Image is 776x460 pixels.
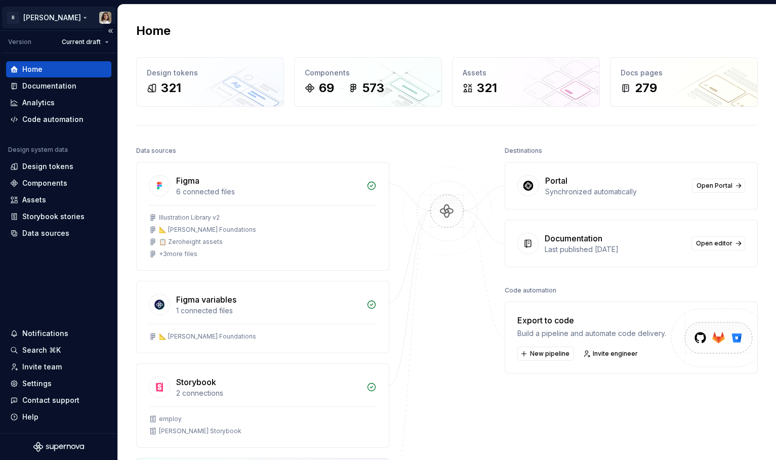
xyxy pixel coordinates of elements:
[6,359,111,375] a: Invite team
[6,158,111,175] a: Design tokens
[6,175,111,191] a: Components
[136,57,284,107] a: Design tokens321
[22,379,52,389] div: Settings
[545,232,602,244] div: Documentation
[159,415,182,423] div: employ
[593,350,638,358] span: Invite engineer
[176,294,236,306] div: Figma variables
[294,57,442,107] a: Components69573
[103,24,117,38] button: Collapse sidebar
[530,350,569,358] span: New pipeline
[362,80,384,96] div: 573
[159,250,197,258] div: + 3 more files
[176,175,199,187] div: Figma
[691,236,745,250] a: Open editor
[22,362,62,372] div: Invite team
[6,225,111,241] a: Data sources
[6,78,111,94] a: Documentation
[692,179,745,193] a: Open Portal
[22,81,76,91] div: Documentation
[6,392,111,408] button: Contact support
[6,95,111,111] a: Analytics
[8,38,31,46] div: Version
[6,111,111,128] a: Code automation
[159,238,223,246] div: 📋 Zeroheight assets
[697,182,732,190] span: Open Portal
[6,208,111,225] a: Storybook stories
[136,144,176,158] div: Data sources
[545,187,686,197] div: Synchronized automatically
[99,12,111,24] img: Sandrina pereira
[463,68,589,78] div: Assets
[22,114,84,124] div: Code automation
[610,57,758,107] a: Docs pages279
[23,13,81,23] div: [PERSON_NAME]
[147,68,273,78] div: Design tokens
[159,214,220,222] div: Illustration Library v2
[2,7,115,28] button: R[PERSON_NAME]Sandrina pereira
[452,57,600,107] a: Assets321
[635,80,657,96] div: 279
[136,23,171,39] h2: Home
[22,195,46,205] div: Assets
[477,80,497,96] div: 321
[6,192,111,208] a: Assets
[22,212,85,222] div: Storybook stories
[136,162,389,271] a: Figma6 connected filesIllustration Library v2📐 [PERSON_NAME] Foundations📋 Zeroheight assets+3more...
[621,68,747,78] div: Docs pages
[159,226,256,234] div: 📐 [PERSON_NAME] Foundations
[6,375,111,392] a: Settings
[22,412,38,422] div: Help
[517,314,666,326] div: Export to code
[305,68,431,78] div: Components
[176,376,216,388] div: Storybook
[545,244,685,255] div: Last published [DATE]
[136,363,389,448] a: Storybook2 connectionsemploy[PERSON_NAME] Storybook
[136,281,389,353] a: Figma variables1 connected files📐 [PERSON_NAME] Foundations
[22,98,55,108] div: Analytics
[159,332,256,341] div: 📐 [PERSON_NAME] Foundations
[696,239,732,247] span: Open editor
[6,342,111,358] button: Search ⌘K
[505,283,556,298] div: Code automation
[22,345,61,355] div: Search ⌘K
[8,146,68,154] div: Design system data
[7,12,19,24] div: R
[22,178,67,188] div: Components
[176,187,360,197] div: 6 connected files
[517,347,574,361] button: New pipeline
[176,388,360,398] div: 2 connections
[22,328,68,339] div: Notifications
[57,35,113,49] button: Current draft
[22,161,73,172] div: Design tokens
[159,427,241,435] div: [PERSON_NAME] Storybook
[62,38,101,46] span: Current draft
[22,228,69,238] div: Data sources
[505,144,542,158] div: Destinations
[319,80,334,96] div: 69
[176,306,360,316] div: 1 connected files
[6,61,111,77] a: Home
[22,64,43,74] div: Home
[580,347,642,361] a: Invite engineer
[161,80,181,96] div: 321
[545,175,567,187] div: Portal
[22,395,79,405] div: Contact support
[6,409,111,425] button: Help
[517,328,666,339] div: Build a pipeline and automate code delivery.
[33,442,84,452] svg: Supernova Logo
[6,325,111,342] button: Notifications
